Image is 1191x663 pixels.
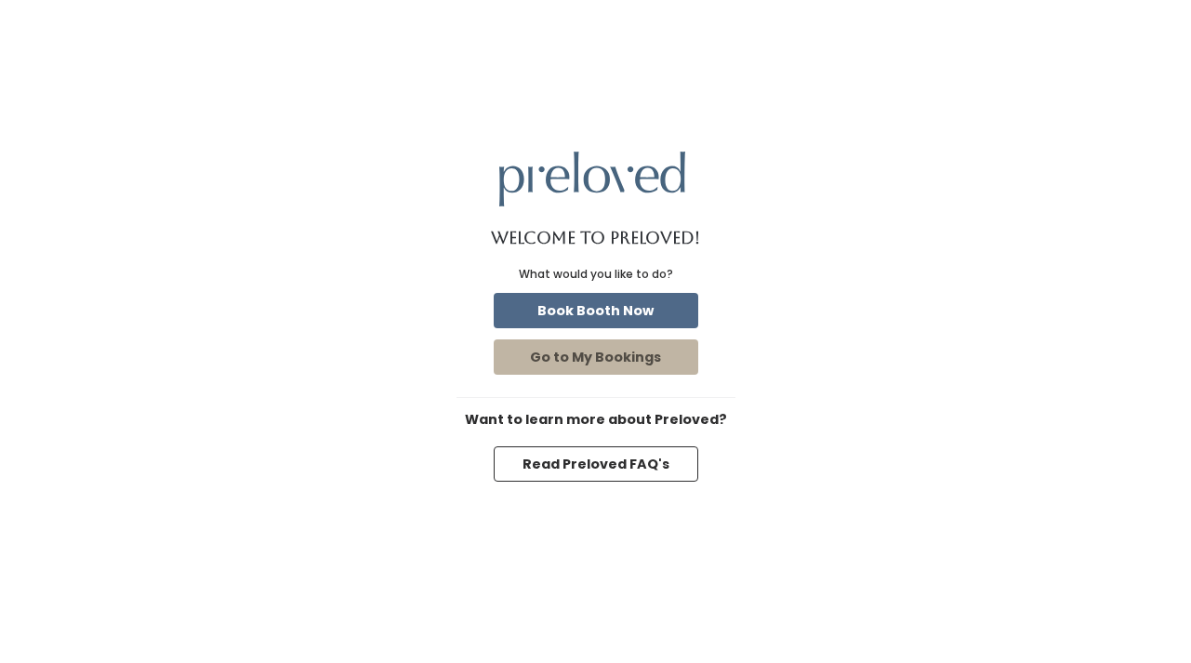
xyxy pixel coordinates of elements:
h6: Want to learn more about Preloved? [457,413,735,428]
h1: Welcome to Preloved! [491,229,700,247]
a: Go to My Bookings [490,336,702,378]
button: Read Preloved FAQ's [494,446,698,482]
button: Go to My Bookings [494,339,698,375]
button: Book Booth Now [494,293,698,328]
div: What would you like to do? [519,266,673,283]
img: preloved logo [499,152,685,206]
